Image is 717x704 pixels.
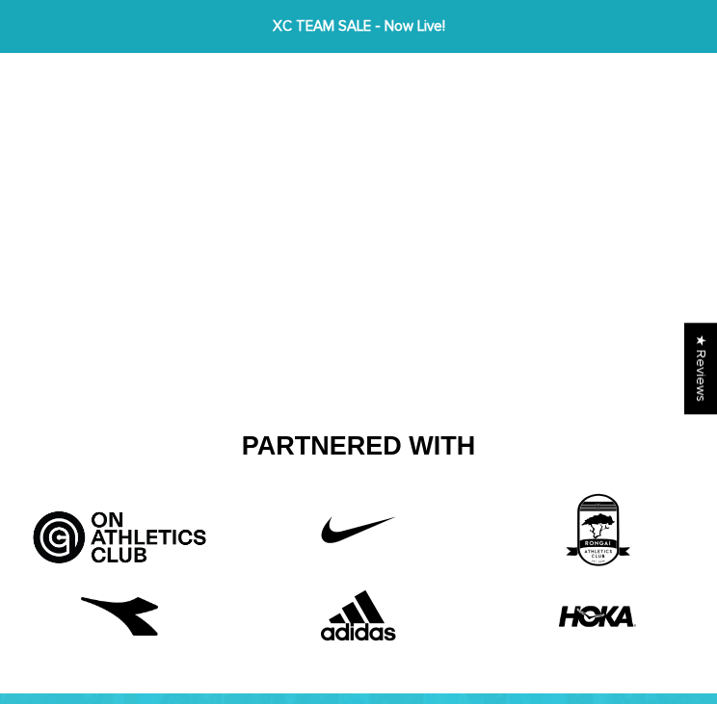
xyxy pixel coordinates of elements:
div: Click to open Judge.me floating reviews tab [684,323,717,414]
img: free-diadora-logo-icon-download-in-svg-png-gif-file-formats--brand-fashion-pack-logos-icons-28542... [81,578,158,655]
img: Artboard_5_bcd5fb9d-526a-4748-82a7-e4a7ed1c43f8.jpg [26,491,213,568]
h2: Partnered With [14,430,703,463]
img: HOKA-logo.webp [559,578,636,655]
img: 3rd_partner.png [540,491,655,568]
img: Adidas.png [301,578,416,655]
img: Untitled-1_42f22808-10d6-43b8-a0fd-fffce8cf9462.png [301,491,416,568]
